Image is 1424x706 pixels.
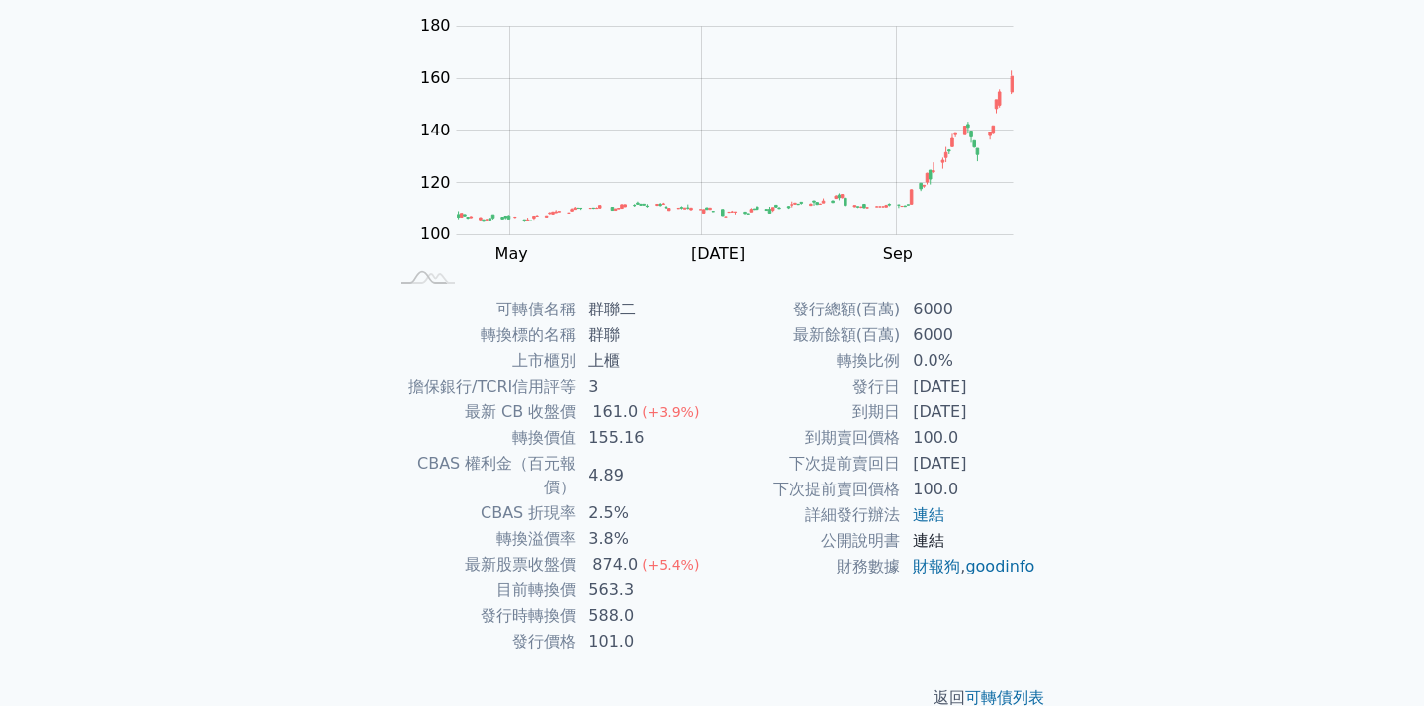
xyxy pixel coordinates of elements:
[577,374,712,399] td: 3
[712,528,901,554] td: 公開說明書
[901,399,1036,425] td: [DATE]
[420,121,451,139] tspan: 140
[901,348,1036,374] td: 0.0%
[642,557,699,573] span: (+5.4%)
[410,16,1043,263] g: Chart
[588,400,642,424] div: 161.0
[712,554,901,579] td: 財務數據
[712,477,901,502] td: 下次提前賣回價格
[1325,611,1424,706] iframe: Chat Widget
[577,297,712,322] td: 群聯二
[420,16,451,35] tspan: 180
[420,173,451,192] tspan: 120
[712,297,901,322] td: 發行總額(百萬)
[388,399,577,425] td: 最新 CB 收盤價
[712,399,901,425] td: 到期日
[1325,611,1424,706] div: 聊天小工具
[495,244,528,263] tspan: May
[388,348,577,374] td: 上市櫃別
[577,603,712,629] td: 588.0
[388,552,577,577] td: 最新股票收盤價
[577,425,712,451] td: 155.16
[712,322,901,348] td: 最新餘額(百萬)
[712,502,901,528] td: 詳細發行辦法
[712,374,901,399] td: 發行日
[577,348,712,374] td: 上櫃
[577,451,712,500] td: 4.89
[388,425,577,451] td: 轉換價值
[901,477,1036,502] td: 100.0
[642,404,699,420] span: (+3.9%)
[901,374,1036,399] td: [DATE]
[388,603,577,629] td: 發行時轉換價
[965,557,1034,575] a: goodinfo
[913,531,944,550] a: 連結
[388,451,577,500] td: CBAS 權利金（百元報價）
[691,244,745,263] tspan: [DATE]
[901,425,1036,451] td: 100.0
[577,322,712,348] td: 群聯
[712,451,901,477] td: 下次提前賣回日
[901,322,1036,348] td: 6000
[388,526,577,552] td: 轉換溢價率
[420,68,451,87] tspan: 160
[577,526,712,552] td: 3.8%
[388,629,577,655] td: 發行價格
[712,348,901,374] td: 轉換比例
[577,629,712,655] td: 101.0
[577,500,712,526] td: 2.5%
[901,554,1036,579] td: ,
[913,557,960,575] a: 財報狗
[420,224,451,243] tspan: 100
[388,374,577,399] td: 擔保銀行/TCRI信用評等
[712,425,901,451] td: 到期賣回價格
[913,505,944,524] a: 連結
[883,244,913,263] tspan: Sep
[577,577,712,603] td: 563.3
[388,500,577,526] td: CBAS 折現率
[901,451,1036,477] td: [DATE]
[388,322,577,348] td: 轉換標的名稱
[388,577,577,603] td: 目前轉換價
[901,297,1036,322] td: 6000
[588,553,642,576] div: 874.0
[388,297,577,322] td: 可轉債名稱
